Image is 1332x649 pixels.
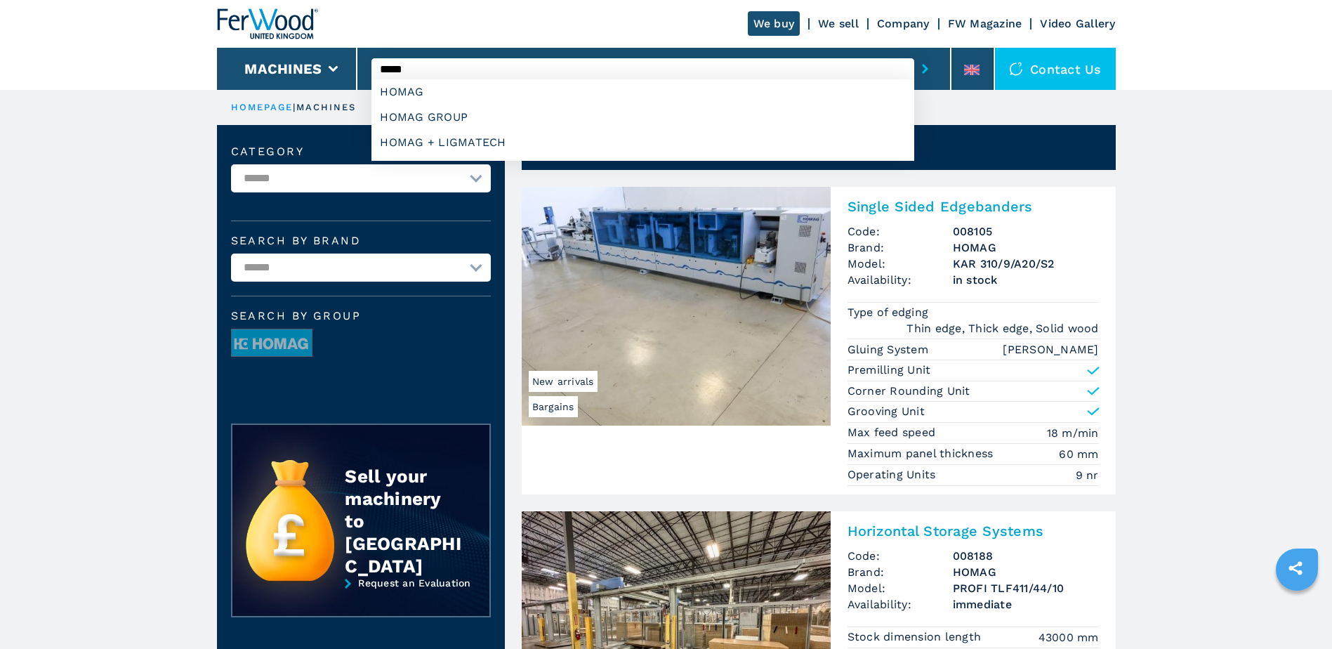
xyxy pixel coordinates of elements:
div: Contact us [995,48,1116,90]
a: We sell [818,17,859,30]
h3: HOMAG [953,240,1099,256]
iframe: Chat [1272,586,1321,638]
h3: HOMAG [953,564,1099,580]
div: HOMAG + LIGMATECH [371,130,914,155]
a: sharethis [1278,551,1313,586]
h2: Single Sided Edgebanders [848,198,1099,215]
p: Operating Units [848,467,939,483]
a: FW Magazine [948,17,1022,30]
a: Request an Evaluation [231,577,491,628]
a: HOMEPAGE [231,102,294,112]
em: 18 m/min [1047,425,1099,441]
label: Search by brand [231,235,491,247]
button: Machines [244,60,322,77]
button: submit-button [914,53,936,85]
p: Grooving Unit [848,404,925,419]
a: Company [877,17,930,30]
em: 60 mm [1059,446,1098,462]
span: Brand: [848,564,953,580]
a: Single Sided Edgebanders HOMAG KAR 310/9/A20/S2BargainsNew arrivalsSingle Sided EdgebandersCode:0... [522,187,1116,494]
h2: Horizontal Storage Systems [848,523,1099,539]
h3: PROFI TLF411/44/10 [953,580,1099,596]
em: [PERSON_NAME] [1003,341,1098,358]
span: Model: [848,580,953,596]
p: Maximum panel thickness [848,446,997,461]
label: Category [231,146,491,157]
a: Video Gallery [1040,17,1115,30]
span: Search by group [231,310,491,322]
img: Ferwood [217,8,318,39]
span: Brand: [848,240,953,256]
p: Corner Rounding Unit [848,383,970,399]
span: Availability: [848,272,953,288]
span: in stock [953,272,1099,288]
em: 9 nr [1076,467,1099,483]
p: Stock dimension length [848,629,985,645]
div: HOMAG GROUP [371,105,914,130]
span: New arrivals [529,371,598,392]
h3: KAR 310/9/A20/S2 [953,256,1099,272]
span: Code: [848,223,953,240]
p: machines [296,101,357,114]
img: Contact us [1009,62,1023,76]
span: | [293,102,296,112]
span: Model: [848,256,953,272]
em: 43000 mm [1038,629,1099,645]
p: Type of edging [848,305,932,320]
a: We buy [748,11,800,36]
p: Max feed speed [848,425,939,440]
span: immediate [953,596,1099,612]
p: Gluing System [848,342,932,358]
p: Premilling Unit [848,362,931,378]
span: Availability: [848,596,953,612]
h3: 008105 [953,223,1099,240]
div: Sell your machinery to [GEOGRAPHIC_DATA] [345,465,461,577]
img: Single Sided Edgebanders HOMAG KAR 310/9/A20/S2 [522,187,831,426]
img: image [232,329,312,358]
em: Thin edge, Thick edge, Solid wood [906,320,1098,336]
h3: 008188 [953,548,1099,564]
span: Code: [848,548,953,564]
div: HOMAG [371,79,914,105]
span: Bargains [529,396,578,417]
